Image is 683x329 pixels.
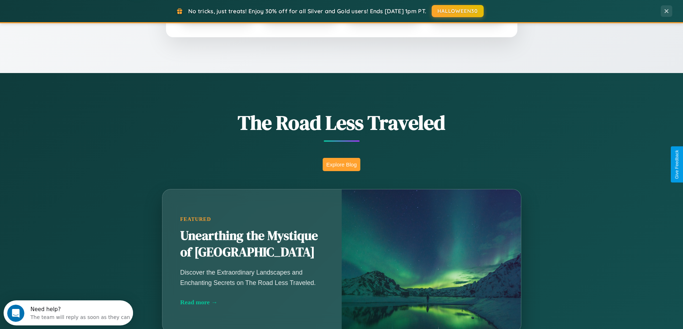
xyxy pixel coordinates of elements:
h2: Unearthing the Mystique of [GEOGRAPHIC_DATA] [180,228,324,261]
h1: The Road Less Traveled [127,109,557,136]
div: Need help? [27,6,127,12]
div: Give Feedback [674,150,679,179]
button: HALLOWEEN30 [432,5,484,17]
span: No tricks, just treats! Enjoy 30% off for all Silver and Gold users! Ends [DATE] 1pm PT. [188,8,426,15]
div: Open Intercom Messenger [3,3,133,23]
div: The team will reply as soon as they can [27,12,127,19]
div: Read more → [180,299,324,306]
iframe: Intercom live chat [7,305,24,322]
iframe: Intercom live chat discovery launcher [4,300,133,325]
p: Discover the Extraordinary Landscapes and Enchanting Secrets on The Road Less Traveled. [180,267,324,287]
div: Featured [180,216,324,222]
button: Explore Blog [323,158,360,171]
